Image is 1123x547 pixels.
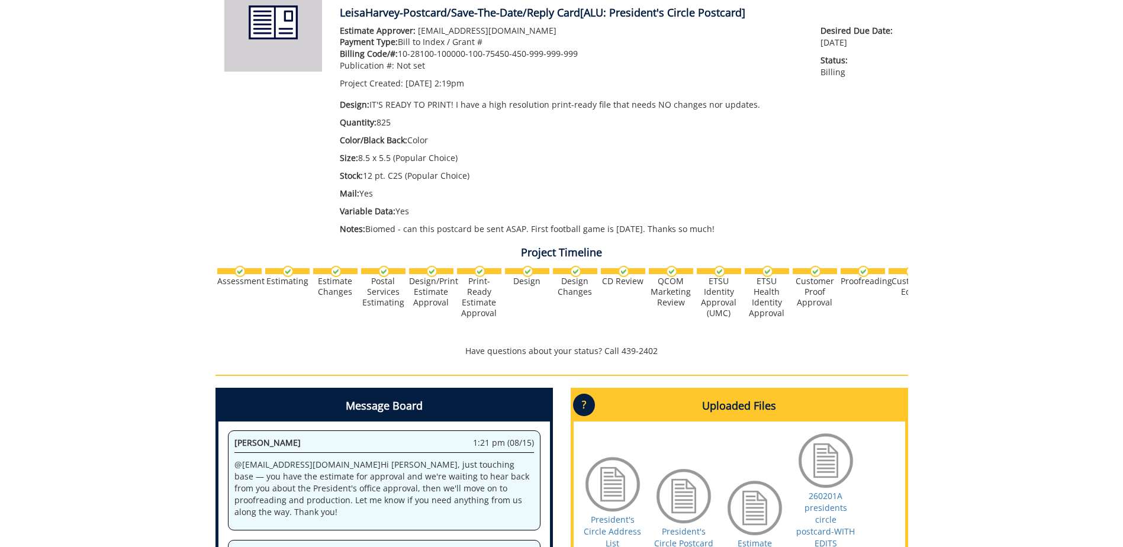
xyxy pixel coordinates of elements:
[340,48,803,60] p: 10-28100-100000-100-75450-450-999-999-999
[340,78,403,89] span: Project Created:
[340,60,394,71] span: Publication #:
[906,266,917,277] img: checkmark
[820,54,899,78] p: Billing
[361,276,406,308] div: Postal Services Estimating
[217,276,262,287] div: Assessment
[406,78,464,89] span: [DATE] 2:19pm
[340,36,803,48] p: Bill to Index / Grant #
[820,25,899,49] p: [DATE]
[340,25,803,37] p: [EMAIL_ADDRESS][DOMAIN_NAME]
[218,391,550,421] h4: Message Board
[409,276,453,308] div: Design/Print Estimate Approval
[858,266,869,277] img: checkmark
[426,266,437,277] img: checkmark
[841,276,885,287] div: Proofreading
[793,276,837,308] div: Customer Proof Approval
[522,266,533,277] img: checkmark
[474,266,485,277] img: checkmark
[340,223,365,234] span: Notes:
[618,266,629,277] img: checkmark
[340,205,395,217] span: Variable Data:
[820,25,899,37] span: Desired Due Date:
[697,276,741,318] div: ETSU Identity Approval (UMC)
[340,25,416,36] span: Estimate Approver:
[762,266,773,277] img: checkmark
[745,276,789,318] div: ETSU Health Identity Approval
[340,223,803,235] p: Biomed - can this postcard be sent ASAP. First football game is [DATE]. Thanks so much!
[580,5,745,20] span: [ALU: President's Circle Postcard]
[820,54,899,66] span: Status:
[340,152,803,164] p: 8.5 x 5.5 (Popular Choice)
[473,437,534,449] span: 1:21 pm (08/15)
[340,99,369,110] span: Design:
[601,276,645,287] div: CD Review
[265,276,310,287] div: Estimating
[340,188,359,199] span: Mail:
[340,117,803,128] p: 825
[215,345,908,357] p: Have questions about your status? Call 439-2402
[340,134,407,146] span: Color/Black Back:
[234,266,246,277] img: checkmark
[666,266,677,277] img: checkmark
[570,266,581,277] img: checkmark
[574,391,905,421] h4: Uploaded Files
[810,266,821,277] img: checkmark
[340,170,803,182] p: 12 pt. C2S (Popular Choice)
[340,170,363,181] span: Stock:
[397,60,425,71] span: Not set
[889,276,933,297] div: Customer Edits
[340,152,358,163] span: Size:
[330,266,342,277] img: checkmark
[340,7,899,19] h4: LeisaHarvey-Postcard/Save-The-Date/Reply Card
[340,134,803,146] p: Color
[553,276,597,297] div: Design Changes
[282,266,294,277] img: checkmark
[234,437,301,448] span: [PERSON_NAME]
[714,266,725,277] img: checkmark
[505,276,549,287] div: Design
[215,247,908,259] h4: Project Timeline
[340,188,803,200] p: Yes
[340,48,398,59] span: Billing Code/#:
[649,276,693,308] div: QCOM Marketing Review
[340,36,398,47] span: Payment Type:
[313,276,358,297] div: Estimate Changes
[340,205,803,217] p: Yes
[378,266,390,277] img: checkmark
[340,117,377,128] span: Quantity:
[457,276,501,318] div: Print-Ready Estimate Approval
[234,459,534,518] p: @ [EMAIL_ADDRESS][DOMAIN_NAME] Hi [PERSON_NAME], just touching base — you have the estimate for a...
[340,99,803,111] p: IT'S READY TO PRINT! I have a high resolution print-ready file that needs NO changes nor updates.
[573,394,595,416] p: ?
